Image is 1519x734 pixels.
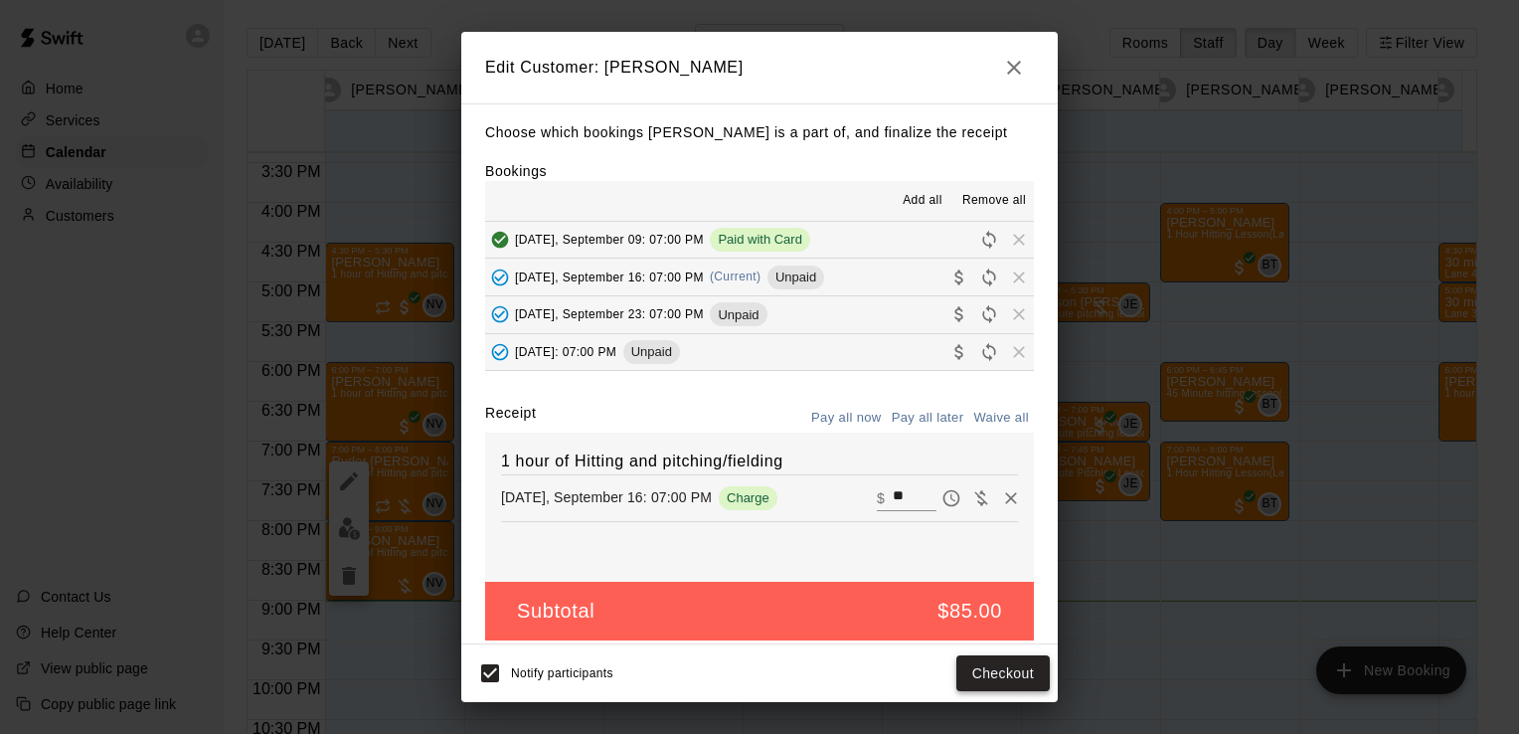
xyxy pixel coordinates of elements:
[966,488,996,505] span: Waive payment
[485,296,1034,333] button: Added - Collect Payment[DATE], September 23: 07:00 PMUnpaidCollect paymentRescheduleRemove
[996,483,1026,513] button: Remove
[956,655,1050,692] button: Checkout
[515,232,704,246] span: [DATE], September 09: 07:00 PM
[767,270,824,284] span: Unpaid
[974,269,1004,283] span: Reschedule
[936,488,966,505] span: Pay later
[962,191,1026,211] span: Remove all
[1004,343,1034,358] span: Remove
[710,270,761,283] span: (Current)
[710,307,766,322] span: Unpaid
[944,343,974,358] span: Collect payment
[944,269,974,283] span: Collect payment
[515,307,704,321] span: [DATE], September 23: 07:00 PM
[1004,231,1034,246] span: Remove
[485,299,515,329] button: Added - Collect Payment
[974,306,1004,321] span: Reschedule
[501,449,1018,474] h6: 1 hour of Hitting and pitching/fielding
[485,334,1034,371] button: Added - Collect Payment[DATE]: 07:00 PMUnpaidCollect paymentRescheduleRemove
[719,490,777,505] span: Charge
[1004,306,1034,321] span: Remove
[974,343,1004,358] span: Reschedule
[485,222,1034,259] button: Added & Paid[DATE], September 09: 07:00 PMPaid with CardRescheduleRemove
[623,344,680,359] span: Unpaid
[937,598,1002,625] h5: $85.00
[891,185,954,217] button: Add all
[903,191,942,211] span: Add all
[485,337,515,367] button: Added - Collect Payment
[485,163,547,179] label: Bookings
[887,403,969,434] button: Pay all later
[954,185,1034,217] button: Remove all
[515,344,616,358] span: [DATE]: 07:00 PM
[1004,269,1034,283] span: Remove
[968,403,1034,434] button: Waive all
[877,488,885,508] p: $
[511,666,613,680] span: Notify participants
[485,259,1034,295] button: Added - Collect Payment[DATE], September 16: 07:00 PM(Current)UnpaidCollect paymentRescheduleRemove
[461,32,1058,103] h2: Edit Customer: [PERSON_NAME]
[515,270,704,283] span: [DATE], September 16: 07:00 PM
[485,225,515,255] button: Added & Paid
[485,403,536,434] label: Receipt
[944,306,974,321] span: Collect payment
[710,232,810,247] span: Paid with Card
[485,120,1034,145] p: Choose which bookings [PERSON_NAME] is a part of, and finalize the receipt
[974,231,1004,246] span: Reschedule
[485,263,515,292] button: Added - Collect Payment
[806,403,887,434] button: Pay all now
[501,487,712,507] p: [DATE], September 16: 07:00 PM
[517,598,594,625] h5: Subtotal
